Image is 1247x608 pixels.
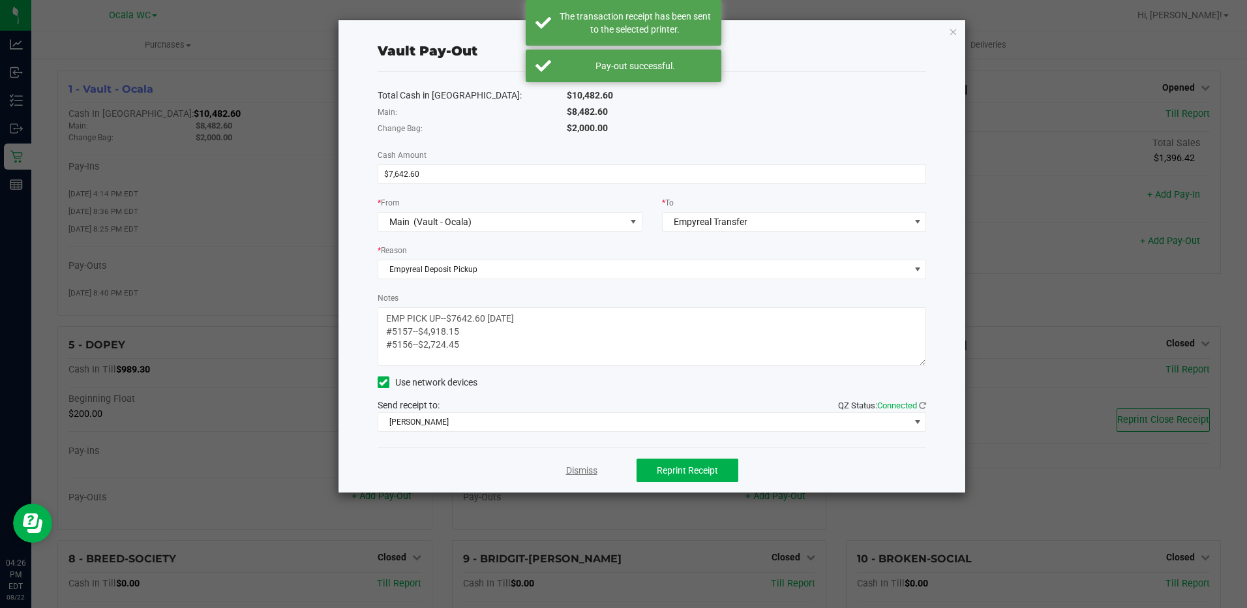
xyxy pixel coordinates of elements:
label: Notes [378,292,398,304]
span: Cash Amount [378,151,427,160]
span: $10,482.60 [567,90,613,100]
a: Dismiss [566,464,597,478]
span: Send receipt to: [378,400,440,410]
span: Total Cash in [GEOGRAPHIC_DATA]: [378,90,522,100]
div: Vault Pay-Out [378,41,477,61]
span: $8,482.60 [567,106,608,117]
label: From [378,197,400,209]
div: Pay-out successful. [558,59,712,72]
label: Reason [378,245,407,256]
span: Empyreal Deposit Pickup [378,260,910,279]
span: Connected [877,401,917,410]
span: $2,000.00 [567,123,608,133]
span: Main [389,217,410,227]
label: Use network devices [378,376,477,389]
span: Empyreal Transfer [674,217,747,227]
span: Reprint Receipt [657,465,718,476]
span: QZ Status: [838,401,926,410]
div: The transaction receipt has been sent to the selected printer. [558,10,712,36]
span: [PERSON_NAME] [378,413,910,431]
span: Change Bag: [378,124,423,133]
span: Main: [378,108,397,117]
button: Reprint Receipt [637,459,738,482]
iframe: Resource center [13,504,52,543]
span: (Vault - Ocala) [413,217,472,227]
label: To [662,197,674,209]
